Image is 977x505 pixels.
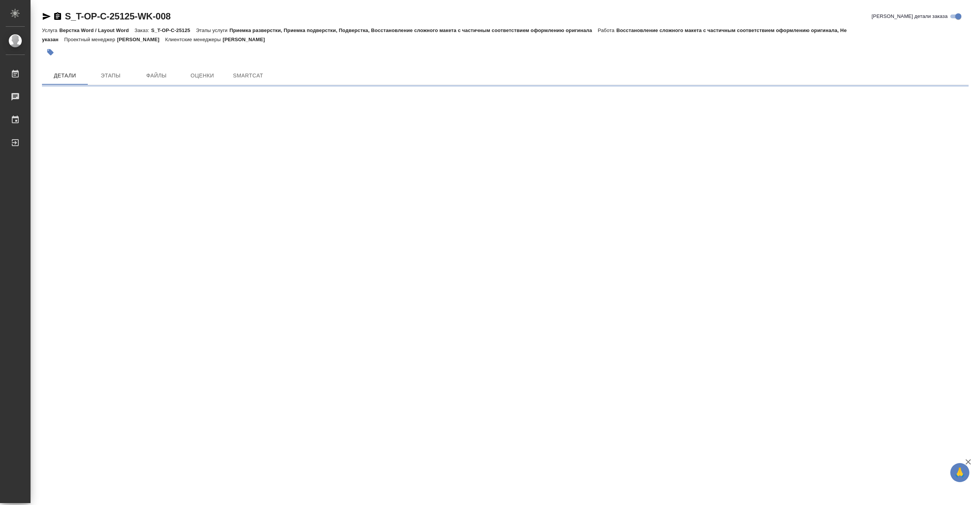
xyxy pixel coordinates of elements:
[230,71,266,80] span: SmartCat
[47,71,83,80] span: Детали
[184,71,221,80] span: Оценки
[196,27,229,33] p: Этапы услуги
[872,13,948,20] span: [PERSON_NAME] детали заказа
[138,71,175,80] span: Файлы
[135,27,151,33] p: Заказ:
[950,463,969,482] button: 🙏
[65,11,171,21] a: S_T-OP-C-25125-WK-008
[59,27,134,33] p: Верстка Word / Layout Word
[64,37,117,42] p: Проектный менеджер
[117,37,165,42] p: [PERSON_NAME]
[598,27,616,33] p: Работа
[165,37,223,42] p: Клиентские менеджеры
[42,12,51,21] button: Скопировать ссылку для ЯМессенджера
[222,37,271,42] p: [PERSON_NAME]
[151,27,196,33] p: S_T-OP-C-25125
[42,27,59,33] p: Услуга
[92,71,129,80] span: Этапы
[53,12,62,21] button: Скопировать ссылку
[42,44,59,61] button: Добавить тэг
[953,465,966,481] span: 🙏
[229,27,598,33] p: Приемка разверстки, Приемка подверстки, Подверстка, Восстановление сложного макета с частичным со...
